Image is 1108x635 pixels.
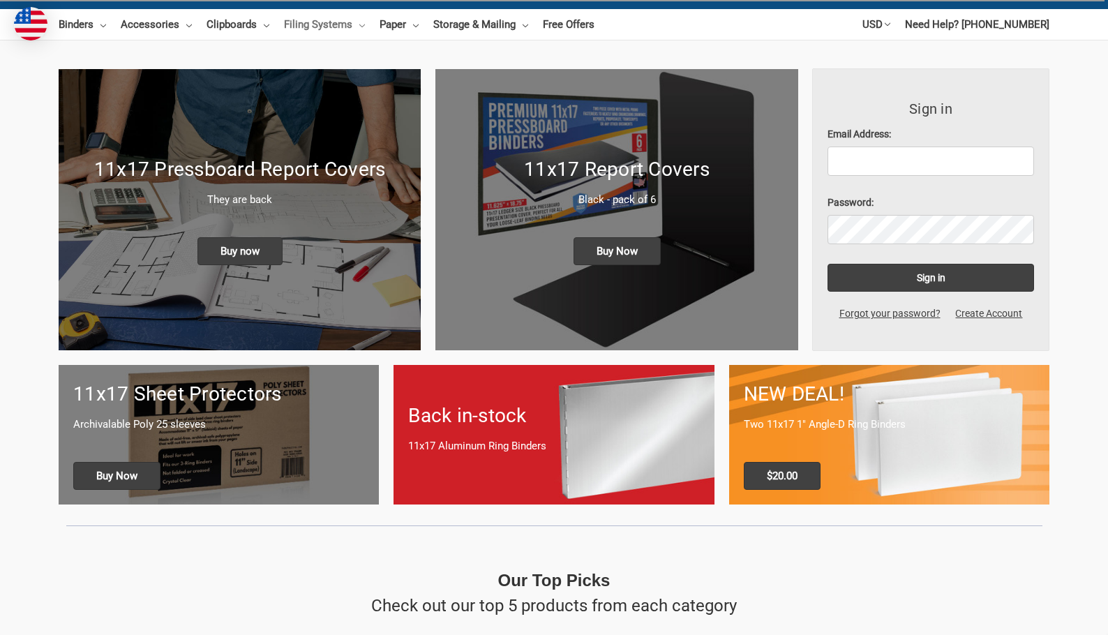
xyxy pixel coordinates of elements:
span: Buy Now [73,462,160,490]
a: Back in-stock 11x17 Aluminum Ring Binders [394,365,714,504]
a: Accessories [121,9,192,40]
a: Paper [380,9,419,40]
a: Filing Systems [284,9,365,40]
span: Buy now [197,237,283,265]
label: Email Address: [828,127,1035,142]
span: $20.00 [744,462,821,490]
span: Buy Now [574,237,661,265]
a: Need Help? [PHONE_NUMBER] [905,9,1049,40]
h1: 11x17 Report Covers [450,155,783,184]
a: USD [862,9,890,40]
a: Free Offers [543,9,594,40]
h1: Back in-stock [408,401,699,431]
p: 11x17 Aluminum Ring Binders [408,438,699,454]
h1: 11x17 Sheet Protectors [73,380,364,409]
p: Check out our top 5 products from each category [371,593,737,618]
img: New 11x17 Pressboard Binders [59,69,421,350]
input: Sign in [828,264,1035,292]
h1: 11x17 Pressboard Report Covers [73,155,406,184]
p: Black - pack of 6 [450,192,783,208]
a: Binders [59,9,106,40]
a: Create Account [948,306,1031,321]
a: 11x17 Binder 2-pack only $20.00 NEW DEAL! Two 11x17 1" Angle-D Ring Binders $20.00 [729,365,1049,504]
a: Clipboards [207,9,269,40]
p: Our Top Picks [498,568,611,593]
img: 11x17 Report Covers [435,69,798,350]
p: Archivalable Poly 25 sleeves [73,417,364,433]
p: Two 11x17 1" Angle-D Ring Binders [744,417,1035,433]
a: New 11x17 Pressboard Binders 11x17 Pressboard Report Covers They are back Buy now [59,69,421,350]
label: Password: [828,195,1035,210]
h3: Sign in [828,98,1035,119]
a: Forgot your password? [832,306,948,321]
a: Storage & Mailing [433,9,528,40]
img: duty and tax information for United States [14,7,47,40]
h1: NEW DEAL! [744,380,1035,409]
a: 11x17 Report Covers 11x17 Report Covers Black - pack of 6 Buy Now [435,69,798,350]
p: They are back [73,192,406,208]
a: 11x17 sheet protectors 11x17 Sheet Protectors Archivalable Poly 25 sleeves Buy Now [59,365,379,504]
